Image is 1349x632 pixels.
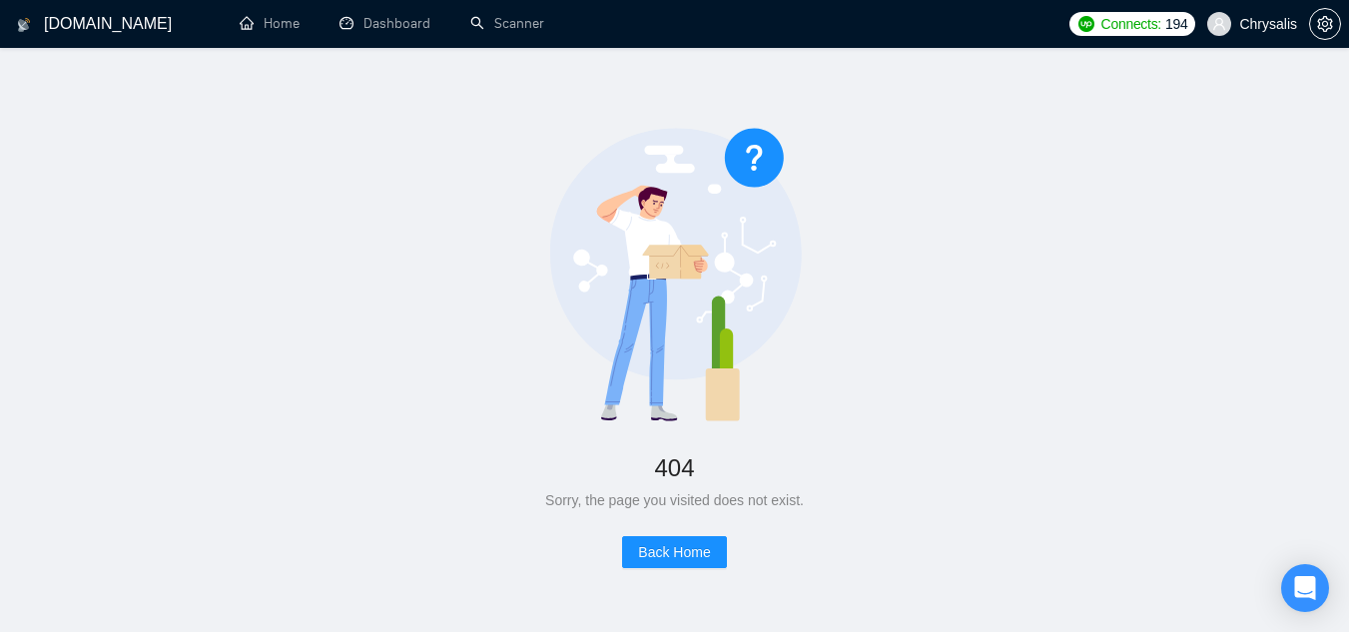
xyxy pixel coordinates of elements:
[1078,16,1094,32] img: upwork-logo.png
[64,446,1285,489] div: 404
[240,15,300,32] a: homeHome
[622,536,726,568] button: Back Home
[1310,16,1340,32] span: setting
[1101,13,1161,35] span: Connects:
[1212,17,1226,31] span: user
[339,15,430,32] a: dashboardDashboard
[1165,13,1187,35] span: 194
[638,541,710,563] span: Back Home
[470,15,544,32] a: searchScanner
[1281,564,1329,612] div: Open Intercom Messenger
[1309,8,1341,40] button: setting
[64,489,1285,511] div: Sorry, the page you visited does not exist.
[17,9,31,41] img: logo
[1309,16,1341,32] a: setting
